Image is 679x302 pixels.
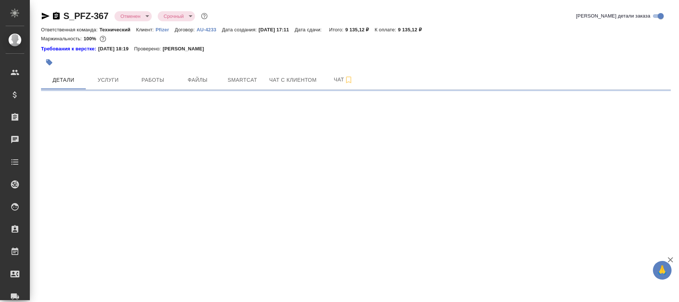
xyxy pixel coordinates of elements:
p: Дата сдачи: [295,27,323,32]
button: Добавить тэг [41,54,57,71]
p: Клиент: [136,27,155,32]
span: Чат [326,75,361,84]
p: 9 135,12 ₽ [345,27,375,32]
p: К оплате: [375,27,398,32]
p: [PERSON_NAME] [163,45,210,53]
svg: Подписаться [344,75,353,84]
p: Pfizer [155,27,175,32]
p: Договор: [175,27,197,32]
span: [PERSON_NAME] детали заказа [576,12,650,20]
p: Ответственная команда: [41,27,100,32]
button: Доп статусы указывают на важность/срочность заказа [199,11,209,21]
button: Скопировать ссылку для ЯМессенджера [41,12,50,21]
div: Отменен [158,11,195,21]
span: Услуги [90,75,126,85]
span: Чат с клиентом [269,75,317,85]
p: Маржинальность: [41,36,84,41]
div: Отменен [114,11,152,21]
a: Pfizer [155,26,175,32]
p: Итого: [329,27,345,32]
button: Скопировать ссылку [52,12,61,21]
span: Работы [135,75,171,85]
span: Smartcat [224,75,260,85]
button: Срочный [161,13,186,19]
span: Детали [45,75,81,85]
p: 9 135,12 ₽ [398,27,427,32]
p: [DATE] 17:11 [259,27,295,32]
button: Отменен [118,13,143,19]
button: 0.00 RUB; [98,34,108,44]
p: 100% [84,36,98,41]
a: Требования к верстке: [41,45,98,53]
p: Технический [100,27,136,32]
p: [DATE] 18:19 [98,45,134,53]
a: S_PFZ-367 [63,11,109,21]
span: 🙏 [656,262,669,278]
p: Проверено: [134,45,163,53]
button: 🙏 [653,261,672,280]
p: AU-4233 [197,27,222,32]
a: AU-4233 [197,26,222,32]
p: Дата создания: [222,27,258,32]
span: Файлы [180,75,216,85]
div: Нажми, чтобы открыть папку с инструкцией [41,45,98,53]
